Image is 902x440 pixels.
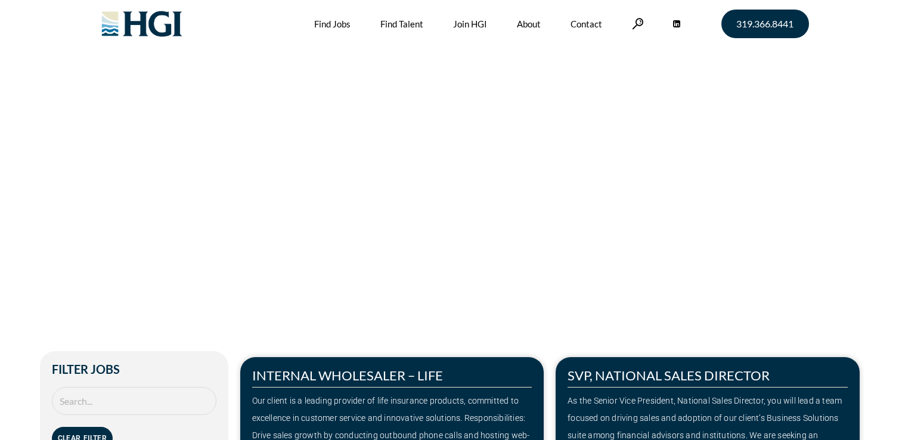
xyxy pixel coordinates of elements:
span: Next Move [297,127,472,166]
a: 319.366.8441 [721,10,809,38]
a: INTERNAL WHOLESALER – LIFE [252,367,443,383]
span: Make Your [117,125,290,168]
span: » [117,182,166,194]
span: Jobs [147,182,166,194]
input: Search Job [52,387,216,415]
a: Search [632,18,644,29]
a: SVP, NATIONAL SALES DIRECTOR [568,367,770,383]
a: Home [117,182,142,194]
span: 319.366.8441 [736,19,793,29]
h2: Filter Jobs [52,363,216,375]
